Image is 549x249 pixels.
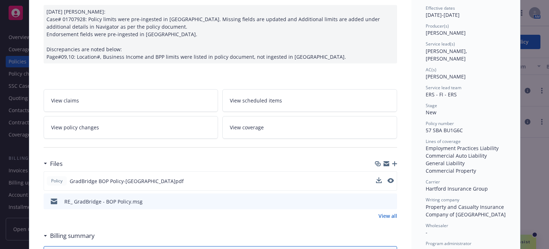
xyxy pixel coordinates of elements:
[222,89,397,112] a: View scheduled items
[426,152,506,159] div: Commercial Auto Liability
[426,222,448,229] span: Wholesaler
[50,178,64,184] span: Policy
[426,203,506,218] span: Property and Casualty Insurance Company of [GEOGRAPHIC_DATA]
[426,127,463,134] span: 57 SBA BU1G6C
[44,89,218,112] a: View claims
[51,124,99,131] span: View policy changes
[426,91,457,98] span: ERS - FI - ERS
[426,102,437,109] span: Stage
[426,138,461,144] span: Lines of coverage
[387,177,394,185] button: preview file
[376,177,382,185] button: download file
[426,229,427,236] span: -
[426,159,506,167] div: General Liability
[51,97,79,104] span: View claims
[426,185,488,192] span: Hartford Insurance Group
[387,178,394,183] button: preview file
[426,5,455,11] span: Effective dates
[426,29,466,36] span: [PERSON_NAME]
[426,73,466,80] span: [PERSON_NAME]
[230,97,282,104] span: View scheduled items
[376,177,382,183] button: download file
[64,198,143,205] div: RE_ GradBridge - BOP Policy.msg
[376,198,382,205] button: download file
[50,159,63,168] h3: Files
[426,85,461,91] span: Service lead team
[44,231,95,240] div: Billing summary
[426,109,436,116] span: New
[426,197,459,203] span: Writing company
[426,5,506,19] div: [DATE] - [DATE]
[222,116,397,139] a: View coverage
[44,116,218,139] a: View policy changes
[50,231,95,240] h3: Billing summary
[70,177,184,185] span: GradBridge BOP Policy-[GEOGRAPHIC_DATA]pdf
[426,179,440,185] span: Carrier
[230,124,264,131] span: View coverage
[426,144,506,152] div: Employment Practices Liability
[426,67,436,73] span: AC(s)
[426,167,506,174] div: Commercial Property
[388,198,394,205] button: preview file
[426,48,469,62] span: [PERSON_NAME], [PERSON_NAME]
[44,159,63,168] div: Files
[426,120,454,126] span: Policy number
[379,212,397,220] a: View all
[44,5,397,63] div: [DATE] [PERSON_NAME]: Case# 01707928: Policy limits were pre-ingested in [GEOGRAPHIC_DATA]. Missi...
[426,240,471,246] span: Program administrator
[426,23,449,29] span: Producer(s)
[426,41,455,47] span: Service lead(s)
